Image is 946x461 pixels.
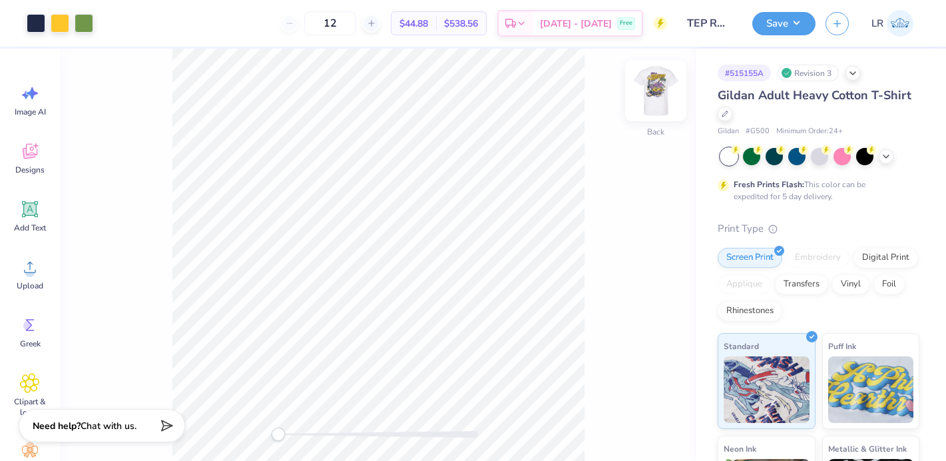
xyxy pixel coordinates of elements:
[718,126,739,137] span: Gildan
[718,301,782,321] div: Rhinestones
[8,396,52,418] span: Clipart & logos
[399,17,428,31] span: $44.88
[853,248,918,268] div: Digital Print
[540,17,612,31] span: [DATE] - [DATE]
[734,179,804,190] strong: Fresh Prints Flash:
[718,221,919,236] div: Print Type
[746,126,770,137] span: # G500
[724,339,759,353] span: Standard
[15,107,46,117] span: Image AI
[444,17,478,31] span: $538.56
[629,64,682,117] img: Back
[272,428,285,441] div: Accessibility label
[15,165,45,175] span: Designs
[620,19,632,28] span: Free
[776,126,843,137] span: Minimum Order: 24 +
[832,274,869,294] div: Vinyl
[828,442,907,456] span: Metallic & Glitter Ink
[887,10,913,37] img: Lyndsey Roth
[724,356,810,423] img: Standard
[718,65,771,81] div: # 515155A
[33,420,81,432] strong: Need help?
[775,274,828,294] div: Transfers
[828,339,856,353] span: Puff Ink
[718,248,782,268] div: Screen Print
[752,12,816,35] button: Save
[14,223,46,233] span: Add Text
[778,65,839,81] div: Revision 3
[304,11,356,35] input: – –
[20,338,41,349] span: Greek
[873,274,905,294] div: Foil
[786,248,849,268] div: Embroidery
[718,274,771,294] div: Applique
[724,442,756,456] span: Neon Ink
[718,87,911,103] span: Gildan Adult Heavy Cotton T-Shirt
[17,280,43,291] span: Upload
[871,16,883,31] span: LR
[828,356,914,423] img: Puff Ink
[647,126,664,138] div: Back
[81,420,136,432] span: Chat with us.
[734,179,897,203] div: This color can be expedited for 5 day delivery.
[677,10,742,37] input: Untitled Design
[865,10,919,37] a: LR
